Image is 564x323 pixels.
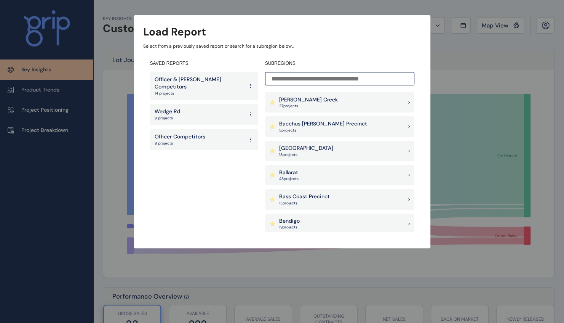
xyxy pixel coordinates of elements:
p: Select from a previously saved report or search for a subregion below... [143,43,421,50]
p: Bacchus [PERSON_NAME] Precinct [279,120,367,128]
h4: SUBREGIONS [265,60,414,67]
p: Bass Coast Precinct [279,193,330,201]
p: 14 projects [155,91,244,96]
p: Bendigo [279,217,300,225]
h3: Load Report [143,24,206,39]
p: 18 project s [279,152,333,157]
p: Officer & [PERSON_NAME] Competitors [155,76,244,91]
p: Wedge Rd [155,108,180,116]
p: Officer Competitors [155,133,205,141]
p: Ballarat [279,169,299,177]
p: [PERSON_NAME] Creek [279,96,338,104]
p: 13 project s [279,201,330,206]
p: [GEOGRAPHIC_DATA] [279,145,333,152]
p: 19 project s [279,225,300,230]
p: 9 projects [155,116,180,121]
p: 5 project s [279,128,367,133]
h4: SAVED REPORTS [150,60,258,67]
p: 48 project s [279,176,299,182]
p: 27 project s [279,103,338,109]
p: 9 projects [155,141,205,146]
